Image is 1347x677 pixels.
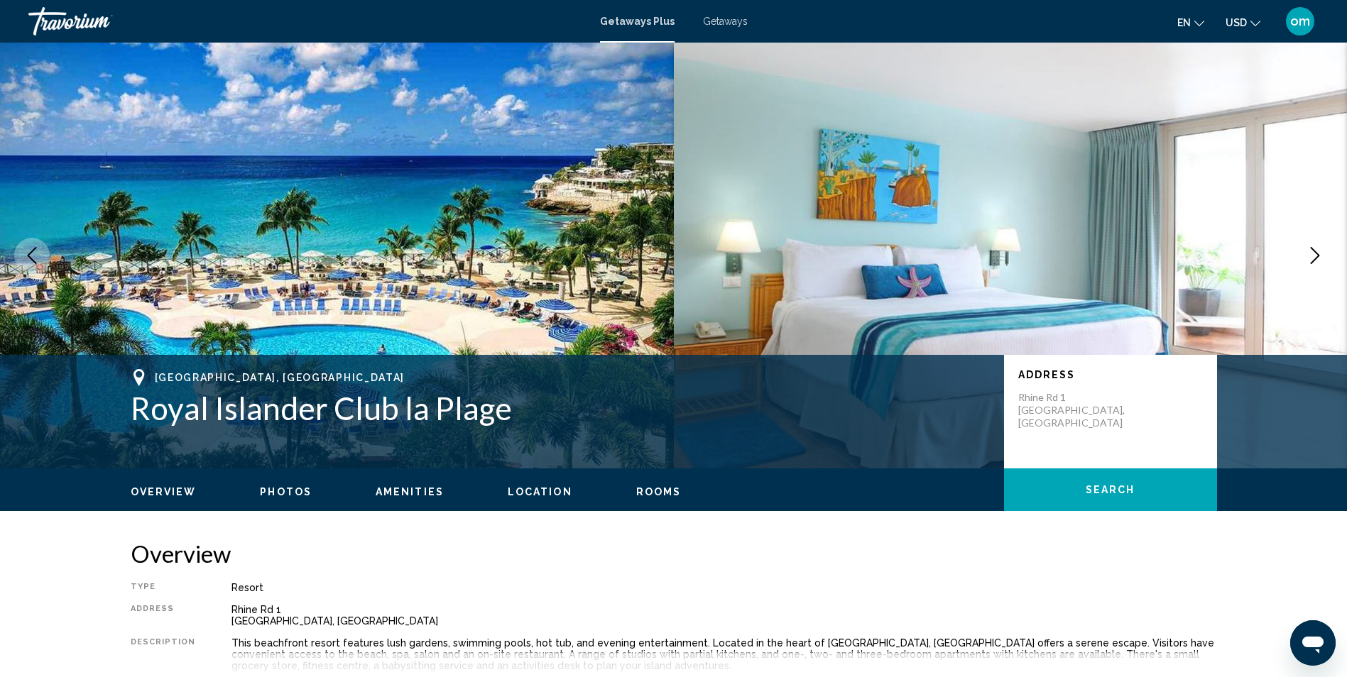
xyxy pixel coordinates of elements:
[131,539,1217,568] h2: Overview
[131,604,196,627] div: Address
[131,582,196,593] div: Type
[508,485,572,498] button: Location
[1177,12,1204,33] button: Change language
[1290,14,1310,28] span: om
[1282,6,1319,36] button: User Menu
[131,485,197,498] button: Overview
[231,604,1217,627] div: Rhine Rd 1 [GEOGRAPHIC_DATA], [GEOGRAPHIC_DATA]
[28,7,586,35] a: Travorium
[14,238,50,273] button: Previous image
[1018,369,1203,380] p: Address
[1004,468,1217,511] button: Search
[1177,17,1191,28] span: en
[231,582,1217,593] div: Resort
[1226,12,1260,33] button: Change currency
[1086,485,1135,496] span: Search
[1226,17,1247,28] span: USD
[703,16,748,27] a: Getaways
[231,637,1217,671] div: This beachfront resort features lush gardens, swimming pools, hot tub, and evening entertainment....
[1018,391,1132,429] p: Rhine Rd 1 [GEOGRAPHIC_DATA], [GEOGRAPHIC_DATA]
[600,16,675,27] a: Getaways Plus
[131,637,196,671] div: Description
[1290,620,1336,666] iframe: Button to launch messaging window
[1297,238,1333,273] button: Next image
[260,485,312,498] button: Photos
[376,485,444,498] button: Amenities
[636,485,682,498] button: Rooms
[155,372,405,383] span: [GEOGRAPHIC_DATA], [GEOGRAPHIC_DATA]
[131,390,990,426] h1: Royal Islander Club la Plage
